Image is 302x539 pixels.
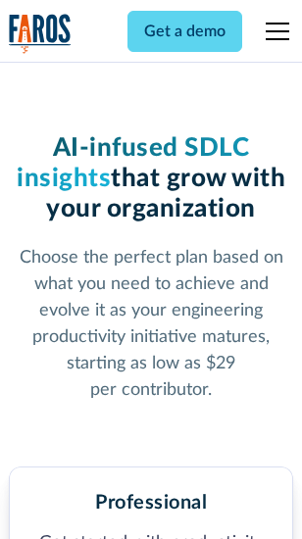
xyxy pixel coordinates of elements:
h2: Professional [95,491,207,514]
div: menu [254,8,293,55]
a: home [9,14,72,54]
img: Logo of the analytics and reporting company Faros. [9,14,72,54]
a: Get a demo [127,11,242,52]
h1: that grow with your organization [9,133,293,225]
p: Choose the perfect plan based on what you need to achieve and evolve it as your engineering produ... [9,245,293,404]
span: AI-infused SDLC insights [17,135,249,191]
